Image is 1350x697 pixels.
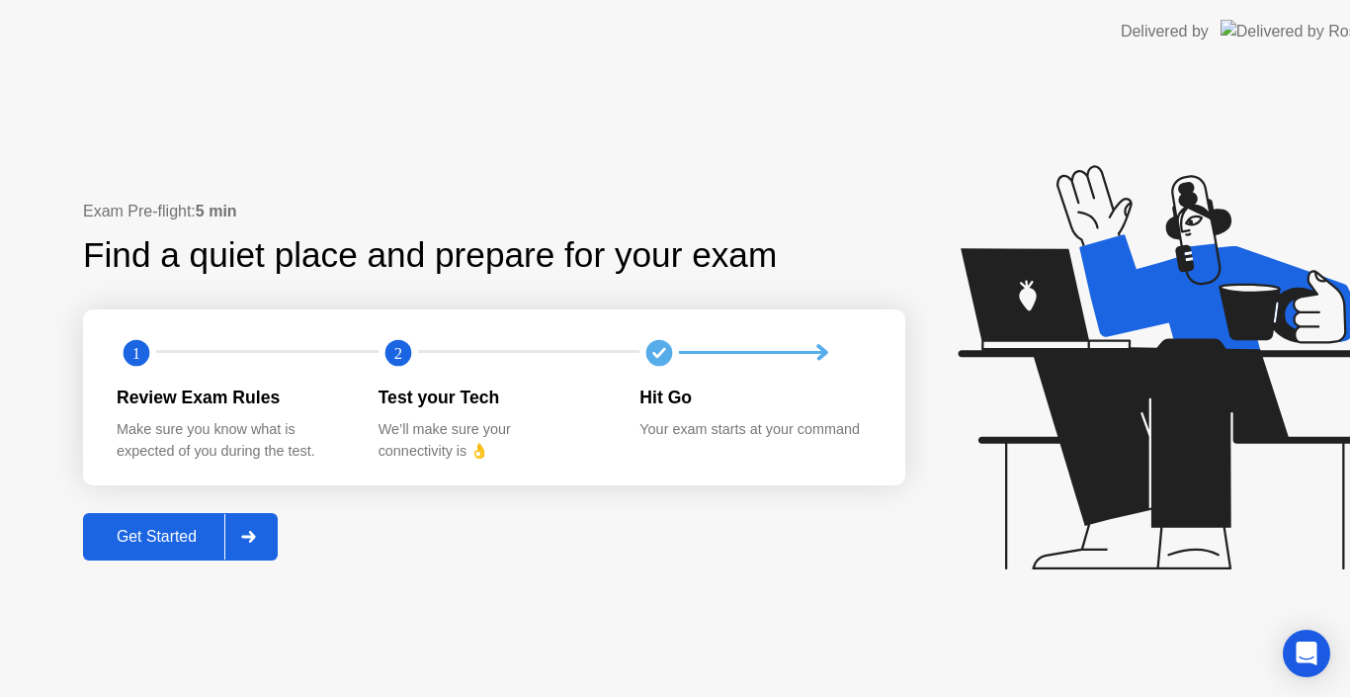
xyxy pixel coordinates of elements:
[379,419,609,462] div: We’ll make sure your connectivity is 👌
[1121,20,1209,44] div: Delivered by
[83,200,905,223] div: Exam Pre-flight:
[117,419,347,462] div: Make sure you know what is expected of you during the test.
[394,343,402,362] text: 2
[83,513,278,561] button: Get Started
[196,203,237,219] b: 5 min
[639,419,870,441] div: Your exam starts at your command
[1283,630,1330,677] div: Open Intercom Messenger
[89,528,224,546] div: Get Started
[83,229,780,282] div: Find a quiet place and prepare for your exam
[117,385,347,410] div: Review Exam Rules
[132,343,140,362] text: 1
[379,385,609,410] div: Test your Tech
[639,385,870,410] div: Hit Go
